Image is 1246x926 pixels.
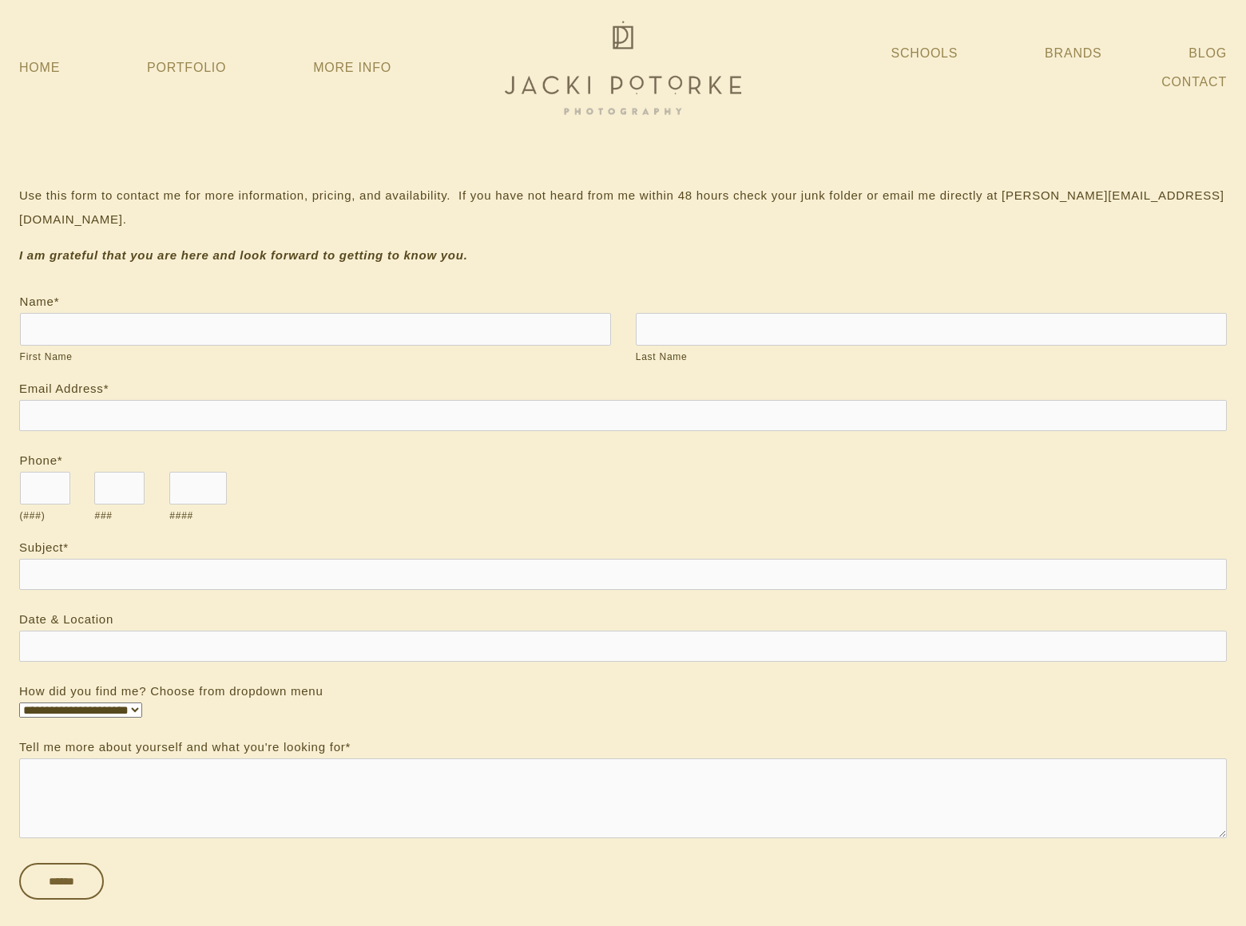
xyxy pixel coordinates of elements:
span: #### [169,510,193,521]
legend: Name [20,295,60,308]
em: I am grateful that you are here and look forward to getting to know you. [19,248,468,262]
a: More Info [313,53,391,82]
label: Date & Location [19,612,1227,626]
input: ### [94,472,145,505]
label: How did you find me? Choose from dropdown menu [19,684,1227,698]
input: First Name [20,313,611,346]
a: Contact [1161,68,1227,97]
span: Last Name [636,351,688,362]
a: Home [19,53,60,82]
label: Email Address [19,382,1227,395]
a: Schools [891,39,958,68]
input: #### [169,472,227,505]
img: Jacki Potorke Sacramento Family Photographer [495,17,751,119]
a: Portfolio [147,61,226,74]
label: Subject [19,540,1227,554]
span: (###) [20,510,46,521]
label: Tell me more about yourself and what you're looking for [19,740,1227,754]
legend: Phone [20,453,63,467]
span: ### [94,510,112,521]
a: Blog [1188,39,1227,68]
a: Brands [1045,39,1101,68]
input: (###) [20,472,70,505]
p: Use this form to contact me for more information, pricing, and availability. If you have not hear... [19,184,1227,231]
input: Last Name [636,313,1227,346]
span: First Name [20,351,73,362]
